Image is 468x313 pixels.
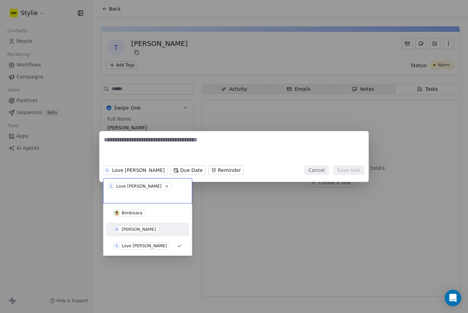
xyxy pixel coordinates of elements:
[114,211,120,216] img: B
[122,227,156,232] div: [PERSON_NAME]
[110,184,112,189] div: L
[116,243,118,249] div: L
[115,227,118,232] div: G
[122,243,167,248] div: Love [PERSON_NAME]
[122,211,142,215] div: Bimbisara
[116,184,161,189] div: Love [PERSON_NAME]
[106,206,189,253] div: Suggestions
